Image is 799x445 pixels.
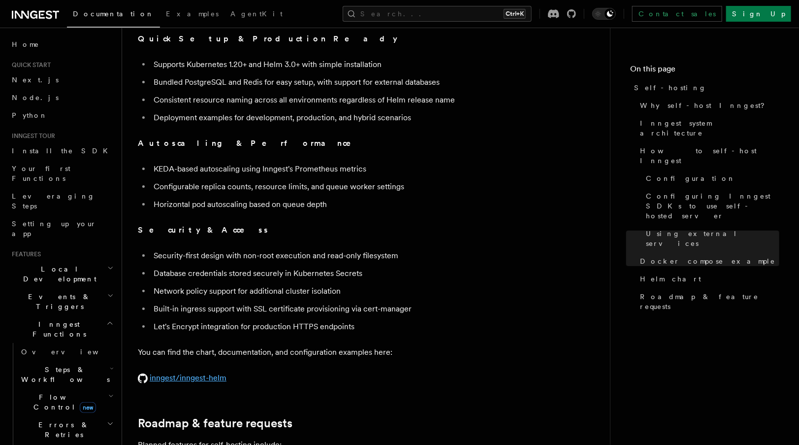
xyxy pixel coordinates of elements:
[8,132,55,140] span: Inngest tour
[8,264,107,284] span: Local Development
[630,63,779,79] h4: On this page
[8,61,51,69] span: Quick start
[636,288,779,315] a: Roadmap & feature requests
[12,192,95,210] span: Leveraging Steps
[17,343,116,361] a: Overview
[138,138,365,148] strong: Autoscaling & Performance
[8,250,41,258] span: Features
[160,3,224,27] a: Examples
[636,114,779,142] a: Inngest system architecture
[151,320,532,334] li: Let's Encrypt integration for production HTTPS endpoints
[230,10,283,18] span: AgentKit
[630,79,779,97] a: Self-hosting
[17,416,116,444] button: Errors & Retries
[151,111,532,125] li: Deployment examples for development, production, and hybrid scenarios
[138,373,226,382] a: inngest/inngest-helm
[138,416,292,430] a: Roadmap & feature requests
[21,348,123,356] span: Overview
[17,388,116,416] button: Flow Controlnew
[636,270,779,288] a: Helm chart
[8,89,116,106] a: Node.js
[151,180,532,194] li: Configurable replica counts, resource limits, and queue worker settings
[138,34,397,43] strong: Quick Setup & Production Ready
[151,249,532,263] li: Security-first design with non-root execution and read-only filesystem
[632,6,722,22] a: Contact sales
[12,147,114,155] span: Install the SDK
[8,187,116,215] a: Leveraging Steps
[642,225,779,252] a: Using external services
[8,142,116,160] a: Install the SDK
[224,3,288,27] a: AgentKit
[726,6,791,22] a: Sign Up
[17,365,110,384] span: Steps & Workflows
[592,8,616,20] button: Toggle dark mode
[17,420,107,440] span: Errors & Retries
[8,215,116,242] a: Setting up your app
[80,402,96,413] span: new
[138,225,269,235] strong: Security & Access
[642,170,779,187] a: Configuration
[640,292,779,311] span: Roadmap & feature requests
[640,274,701,284] span: Helm chart
[17,361,116,388] button: Steps & Workflows
[151,58,532,71] li: Supports Kubernetes 1.20+ and Helm 3.0+ with simple installation
[73,10,154,18] span: Documentation
[12,220,96,238] span: Setting up your app
[8,35,116,53] a: Home
[8,106,116,124] a: Python
[12,39,39,49] span: Home
[12,165,70,182] span: Your first Functions
[138,345,532,359] p: You can find the chart, documentation, and configuration examples here:
[8,160,116,187] a: Your first Functions
[8,319,106,339] span: Inngest Functions
[12,76,59,84] span: Next.js
[636,252,779,270] a: Docker compose example
[151,75,532,89] li: Bundled PostgreSQL and Redis for easy setup, with support for external databases
[8,260,116,288] button: Local Development
[17,392,108,412] span: Flow Control
[151,162,532,176] li: KEDA-based autoscaling using Inngest's Prometheus metrics
[151,284,532,298] li: Network policy support for additional cluster isolation
[646,173,735,183] span: Configuration
[642,187,779,225] a: Configuring Inngest SDKs to use self-hosted server
[67,3,160,28] a: Documentation
[12,111,48,119] span: Python
[12,94,59,102] span: Node.js
[8,71,116,89] a: Next.js
[151,302,532,316] li: Built-in ingress support with SSL certificate provisioning via cert-manager
[636,142,779,170] a: How to self-host Inngest
[166,10,219,18] span: Examples
[640,146,779,166] span: How to self-host Inngest
[646,229,779,248] span: Using external services
[343,6,532,22] button: Search...Ctrl+K
[640,256,775,266] span: Docker compose example
[646,191,779,221] span: Configuring Inngest SDKs to use self-hosted server
[636,97,779,114] a: Why self-host Inngest?
[504,9,526,19] kbd: Ctrl+K
[151,198,532,211] li: Horizontal pod autoscaling based on queue depth
[8,288,116,315] button: Events & Triggers
[634,83,706,93] span: Self-hosting
[640,118,779,138] span: Inngest system architecture
[8,292,107,311] span: Events & Triggers
[151,93,532,107] li: Consistent resource naming across all environments regardless of Helm release name
[151,267,532,280] li: Database credentials stored securely in Kubernetes Secrets
[8,315,116,343] button: Inngest Functions
[640,101,771,110] span: Why self-host Inngest?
